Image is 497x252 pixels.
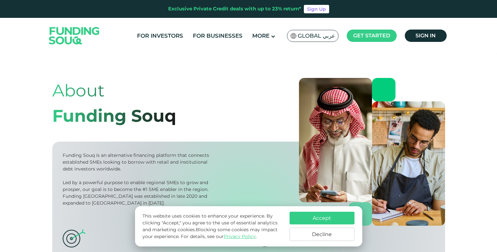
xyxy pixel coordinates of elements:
span: Sign in [416,32,436,39]
span: For details, see our . [181,233,257,239]
a: For Investors [135,31,185,41]
div: Funding Souq is an alternative financing platform that connects established SMEs looking to borro... [63,152,211,172]
div: About [52,78,176,103]
a: For Businesses [191,31,244,41]
a: Sign Up [304,5,329,13]
span: Global عربي [298,32,335,40]
button: Accept [290,212,354,224]
div: Led by a powerful purpose to enable regional SMEs to grow and prosper, our goal is to become the ... [63,179,211,207]
div: Exclusive Private Credit deals with up to 23% return* [168,5,301,13]
span: More [252,32,269,39]
a: Privacy Policy [224,233,256,239]
img: about-us-banner [299,78,445,226]
a: Sign in [405,30,447,42]
img: SA Flag [291,33,296,39]
div: Funding Souq [52,103,176,129]
span: Get started [353,32,390,39]
img: mission [63,229,85,247]
img: Logo [43,19,106,52]
p: This website uses cookies to enhance your experience. By clicking "Accept," you agree to the use ... [143,213,283,240]
button: Decline [290,228,354,241]
span: Blocking some cookies may impact your experience. [143,227,278,239]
